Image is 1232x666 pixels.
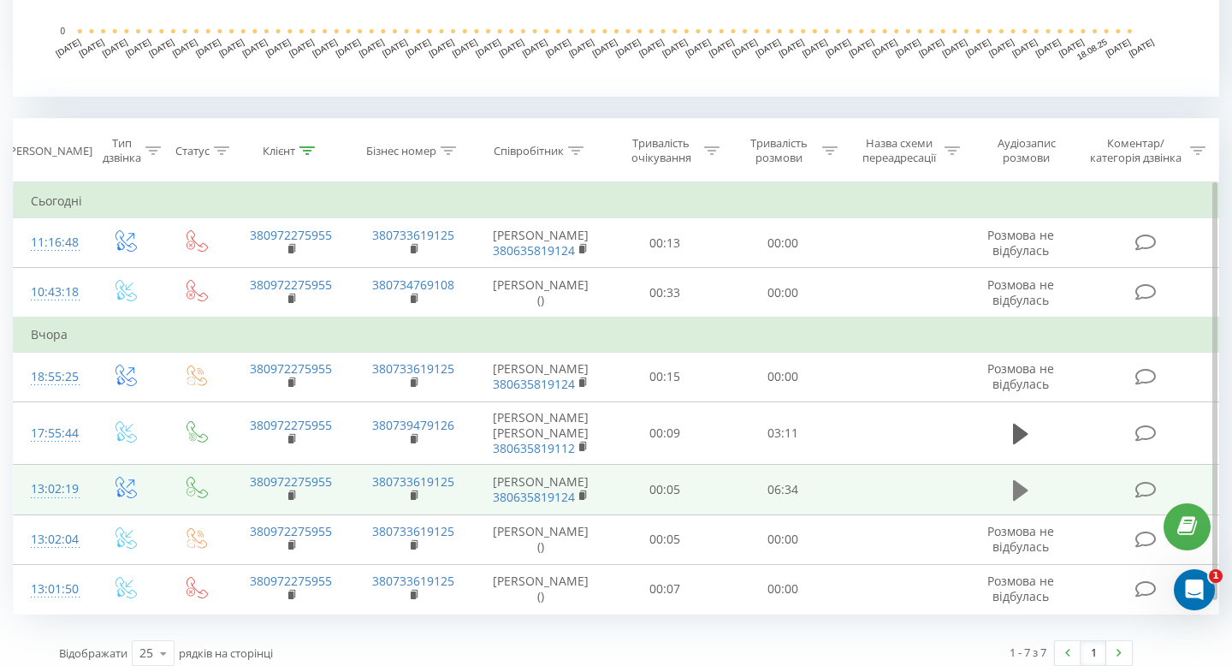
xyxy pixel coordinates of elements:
td: [PERSON_NAME] [475,352,607,401]
td: [PERSON_NAME] [475,465,607,514]
a: 380972275955 [250,473,332,490]
text: [DATE] [614,37,643,58]
div: Клієнт [263,144,295,158]
div: 1 - 7 з 7 [1010,644,1046,661]
td: [PERSON_NAME] [PERSON_NAME] [475,401,607,465]
text: [DATE] [404,37,432,58]
text: [DATE] [78,37,106,58]
text: [DATE] [1057,37,1086,58]
iframe: Intercom live chat [1174,569,1215,610]
div: Співробітник [494,144,564,158]
a: 380733619125 [372,227,454,243]
td: [PERSON_NAME] () [475,564,607,614]
text: [DATE] [194,37,222,58]
span: рядків на сторінці [179,645,273,661]
text: [DATE] [778,37,806,58]
span: Відображати [59,645,127,661]
div: Аудіозапис розмови [980,136,1073,165]
a: 380972275955 [250,573,332,589]
span: Розмова не відбулась [987,573,1054,604]
div: 13:02:19 [31,473,72,506]
a: 380635819124 [493,242,575,259]
text: [DATE] [754,37,782,58]
td: 00:07 [607,564,725,614]
text: [DATE] [1034,37,1063,58]
td: 00:05 [607,514,725,564]
text: [DATE] [428,37,456,58]
text: [DATE] [731,37,759,58]
text: [DATE] [54,37,82,58]
text: [DATE] [987,37,1016,58]
a: 380972275955 [250,417,332,433]
text: 18.08.25 [1075,37,1110,62]
text: [DATE] [521,37,549,58]
a: 380733619125 [372,473,454,490]
td: 00:05 [607,465,725,514]
a: 380733619125 [372,523,454,539]
text: [DATE] [917,37,945,58]
td: Сьогодні [14,184,1219,218]
td: [PERSON_NAME] () [475,268,607,318]
div: 13:02:04 [31,523,72,556]
text: [DATE] [497,37,525,58]
span: Розмова не відбулась [987,227,1054,259]
text: [DATE] [660,37,689,58]
text: [DATE] [1104,37,1132,58]
a: 380733619125 [372,573,454,589]
td: 00:00 [724,514,842,564]
div: Коментар/категорія дзвінка [1086,136,1186,165]
div: 10:43:18 [31,276,72,309]
text: [DATE] [590,37,619,58]
text: [DATE] [1010,37,1039,58]
text: [DATE] [964,37,992,58]
td: 00:00 [724,268,842,318]
text: [DATE] [941,37,969,58]
td: 03:11 [724,401,842,465]
td: 00:13 [607,218,725,268]
a: 380739479126 [372,417,454,433]
a: 380972275955 [250,227,332,243]
span: Розмова не відбулась [987,360,1054,392]
td: 06:34 [724,465,842,514]
a: 380972275955 [250,277,332,293]
text: [DATE] [381,37,409,58]
a: 1 [1081,641,1106,665]
td: 00:00 [724,564,842,614]
text: [DATE] [474,37,502,58]
span: 1 [1209,569,1223,583]
div: Статус [175,144,210,158]
div: Бізнес номер [366,144,436,158]
text: [DATE] [847,37,875,58]
text: [DATE] [871,37,899,58]
div: [PERSON_NAME] [6,144,92,158]
text: [DATE] [544,37,572,58]
text: [DATE] [567,37,595,58]
span: Розмова не відбулась [987,277,1054,308]
td: [PERSON_NAME] () [475,514,607,564]
text: [DATE] [240,37,269,58]
span: Розмова не відбулась [987,523,1054,555]
text: [DATE] [101,37,129,58]
a: 380635819112 [493,440,575,456]
text: [DATE] [217,37,246,58]
div: Тривалість очікування [622,136,701,165]
text: [DATE] [124,37,152,58]
a: 380734769108 [372,277,454,293]
td: 00:15 [607,352,725,401]
div: 25 [139,645,153,662]
text: [DATE] [358,37,386,58]
div: Назва схеми переадресації [857,136,940,165]
text: [DATE] [637,37,666,58]
td: [PERSON_NAME] [475,218,607,268]
text: [DATE] [287,37,316,58]
text: [DATE] [824,37,852,58]
text: [DATE] [311,37,339,58]
a: 380635819124 [493,376,575,392]
text: [DATE] [708,37,736,58]
text: 0 [60,27,65,36]
td: 00:00 [724,352,842,401]
text: [DATE] [451,37,479,58]
text: [DATE] [684,37,713,58]
a: 380635819124 [493,489,575,505]
a: 380972275955 [250,523,332,539]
